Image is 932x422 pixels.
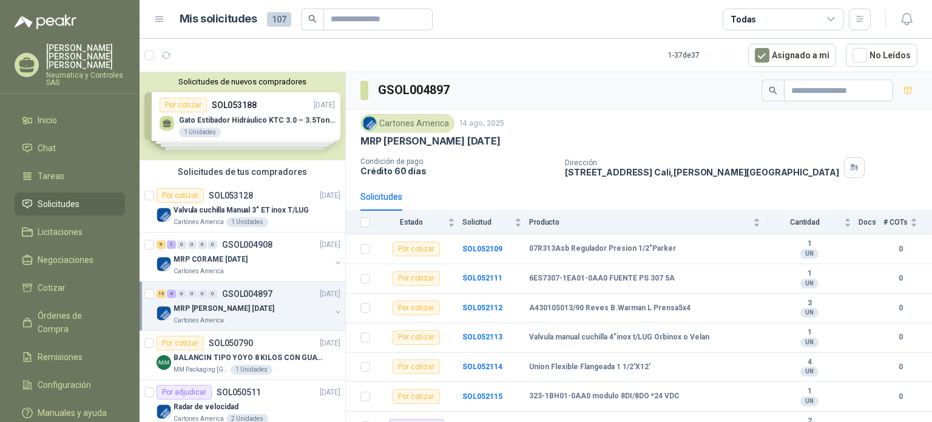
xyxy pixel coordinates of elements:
span: Licitaciones [38,225,83,239]
p: Dirección [565,158,839,167]
a: Inicio [15,109,125,132]
span: Manuales y ayuda [38,406,107,420]
div: Por cotizar [393,301,440,315]
div: UN [800,338,819,347]
img: Company Logo [157,208,171,222]
div: 1 [167,240,176,249]
p: Cartones America [174,217,224,227]
th: # COTs [883,211,932,234]
p: SOL050790 [209,339,253,347]
b: 0 [883,391,917,403]
div: Solicitudes [360,190,402,203]
div: Por cotizar [157,188,204,203]
div: 0 [187,240,197,249]
span: Remisiones [38,350,83,364]
div: Solicitudes de tus compradores [140,160,345,183]
h1: Mis solicitudes [180,10,257,28]
h3: GSOL004897 [378,81,451,100]
div: 9 [157,240,166,249]
div: Cartones America [360,114,454,132]
div: Por cotizar [393,389,440,404]
div: 1 - 37 de 37 [668,46,738,65]
p: [DATE] [320,288,340,300]
div: 15 [157,290,166,298]
p: [DATE] [320,338,340,349]
p: MRP [PERSON_NAME] [DATE] [360,135,501,148]
div: Todas [731,13,756,26]
img: Company Logo [157,306,171,321]
b: Valvula manual cuchilla 4"inox t/LUG Orbinox o Velan [529,333,709,342]
b: 1 [768,269,851,279]
div: UN [800,367,819,376]
div: Por cotizar [157,336,204,350]
div: Por adjudicar [157,385,212,400]
p: Crédito 60 días [360,166,555,176]
b: 1 [768,328,851,338]
img: Company Logo [157,257,171,271]
div: Por cotizar [393,271,440,286]
p: BALANCIN TIPO YOYO 8 KILOS CON GUAYA ACERO INOX [174,352,325,364]
a: SOL052115 [462,392,502,401]
span: # COTs [883,218,908,226]
div: 4 [167,290,176,298]
b: 3 [768,299,851,308]
a: Solicitudes [15,192,125,216]
b: SOL052113 [462,333,502,341]
a: Licitaciones [15,220,125,243]
img: Company Logo [157,404,171,419]
a: 9 1 0 0 0 0 GSOL004908[DATE] Company LogoMRP CORAME [DATE]Cartones America [157,237,343,276]
p: Radar de velocidad [174,401,238,413]
b: SOL052109 [462,245,502,253]
div: Por cotizar [393,242,440,256]
span: Chat [38,141,56,155]
span: Solicitud [462,218,512,226]
b: 4 [768,358,851,367]
a: SOL052114 [462,362,502,371]
p: [DATE] [320,190,340,202]
p: Cartones America [174,316,224,325]
a: Cotizar [15,276,125,299]
p: SOL053128 [209,191,253,200]
p: GSOL004897 [222,290,272,298]
span: Solicitudes [38,197,79,211]
a: SOL052112 [462,304,502,312]
span: Inicio [38,114,57,127]
p: SOL050511 [217,388,261,396]
b: A430105013/90 Reves B.Warman L Prensa5x4 [529,304,691,313]
span: search [308,15,317,23]
button: No Leídos [846,44,917,67]
div: 0 [177,290,186,298]
b: 0 [883,302,917,314]
b: 1 [768,239,851,249]
img: Company Logo [157,355,171,370]
div: Por cotizar [393,330,440,345]
p: Neumatica y Controles SAS [46,72,125,86]
div: 0 [177,240,186,249]
span: Producto [529,218,751,226]
span: Configuración [38,378,91,392]
p: MRP CORAME [DATE] [174,254,248,265]
a: 15 4 0 0 0 0 GSOL004897[DATE] Company LogoMRP [PERSON_NAME] [DATE]Cartones America [157,287,343,325]
span: Cantidad [768,218,842,226]
p: [STREET_ADDRESS] Cali , [PERSON_NAME][GEOGRAPHIC_DATA] [565,167,839,177]
a: Negociaciones [15,248,125,271]
span: Órdenes de Compra [38,309,113,336]
b: 0 [883,361,917,373]
div: UN [800,308,819,318]
th: Producto [529,211,768,234]
a: Chat [15,137,125,160]
th: Solicitud [462,211,529,234]
b: SOL052111 [462,274,502,282]
span: Tareas [38,169,64,183]
div: UN [800,279,819,288]
a: Por cotizarSOL050790[DATE] Company LogoBALANCIN TIPO YOYO 8 KILOS CON GUAYA ACERO INOXMM Packagin... [140,331,345,380]
b: 323-1BH01-0AA0 modulo 8DI/8DO *24 VDC [529,392,680,401]
p: [DATE] [320,239,340,251]
b: Union Flexible Flangeada 1 1/2'X12' [529,362,650,372]
div: Solicitudes de nuevos compradoresPor cotizarSOL053188[DATE] Gato Estibador Hidráulico KTC 3.0 – 3... [140,72,345,160]
span: Negociaciones [38,253,93,267]
a: Configuración [15,373,125,396]
div: 0 [208,240,217,249]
